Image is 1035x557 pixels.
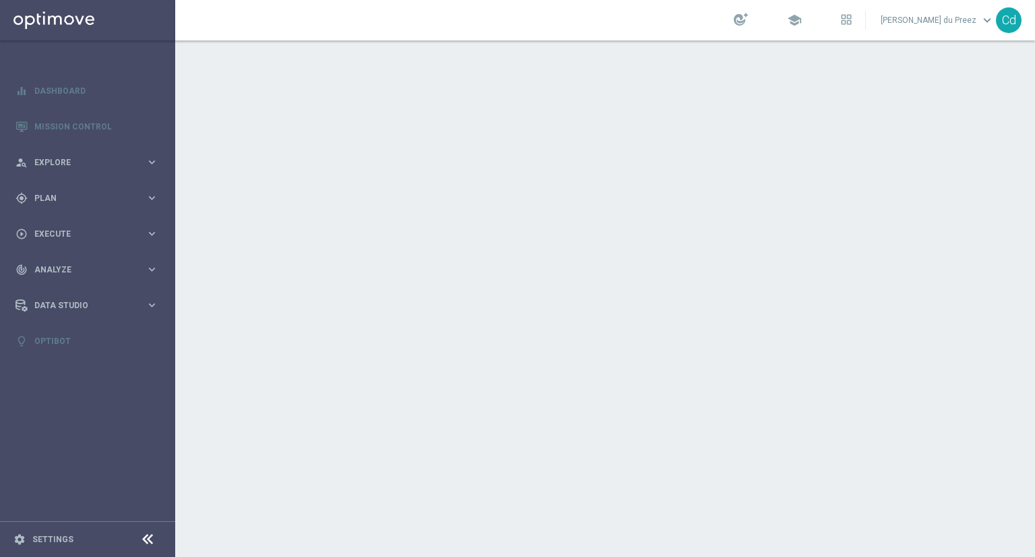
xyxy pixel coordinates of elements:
a: Settings [32,535,73,544]
span: school [787,13,802,28]
div: Data Studio [15,299,146,312]
div: Execute [15,228,146,240]
i: lightbulb [15,335,28,347]
i: person_search [15,156,28,169]
button: track_changes Analyze keyboard_arrow_right [15,264,159,275]
span: Analyze [34,266,146,274]
i: gps_fixed [15,192,28,204]
i: keyboard_arrow_right [146,192,158,204]
span: Data Studio [34,301,146,310]
i: settings [13,533,26,546]
i: track_changes [15,264,28,276]
i: keyboard_arrow_right [146,227,158,240]
a: Optibot [34,323,158,359]
div: Optibot [15,323,158,359]
span: Explore [34,158,146,167]
i: equalizer [15,85,28,97]
button: Mission Control [15,121,159,132]
button: play_circle_outline Execute keyboard_arrow_right [15,229,159,239]
a: Dashboard [34,73,158,109]
div: Cd [996,7,1022,33]
span: Plan [34,194,146,202]
div: Plan [15,192,146,204]
div: Dashboard [15,73,158,109]
i: keyboard_arrow_right [146,299,158,312]
div: Mission Control [15,109,158,144]
button: lightbulb Optibot [15,336,159,347]
button: gps_fixed Plan keyboard_arrow_right [15,193,159,204]
i: keyboard_arrow_right [146,263,158,276]
span: Execute [34,230,146,238]
div: Explore [15,156,146,169]
button: equalizer Dashboard [15,86,159,96]
button: person_search Explore keyboard_arrow_right [15,157,159,168]
a: Mission Control [34,109,158,144]
span: keyboard_arrow_down [980,13,995,28]
a: [PERSON_NAME] du Preezkeyboard_arrow_down [879,10,996,30]
div: Analyze [15,264,146,276]
button: Data Studio keyboard_arrow_right [15,300,159,311]
i: play_circle_outline [15,228,28,240]
i: keyboard_arrow_right [146,156,158,169]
